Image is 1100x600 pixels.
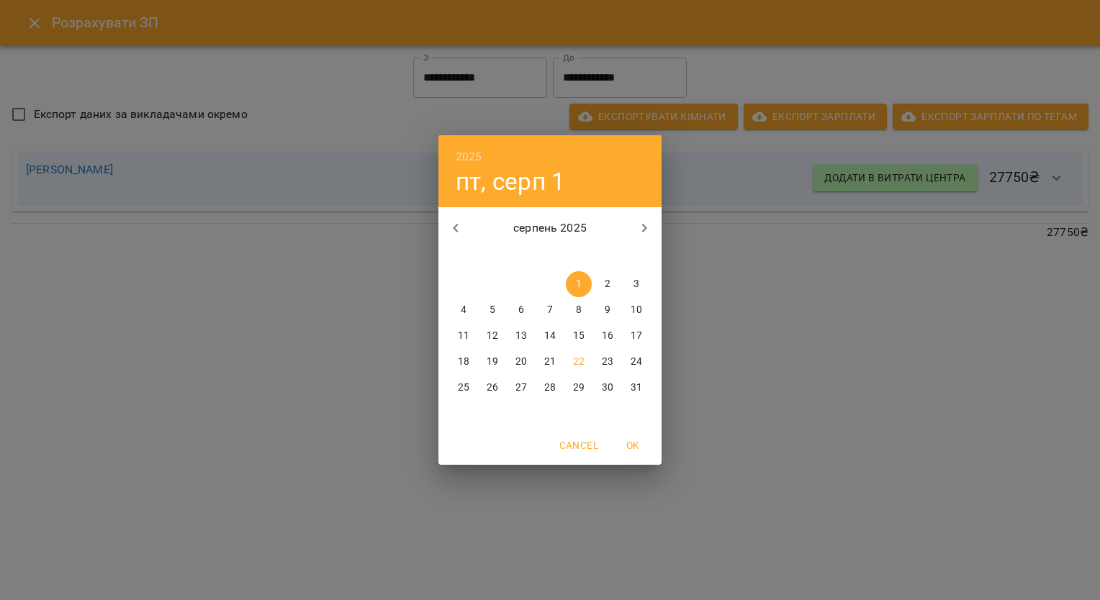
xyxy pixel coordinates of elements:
[566,297,592,323] button: 8
[623,297,649,323] button: 10
[631,355,642,369] p: 24
[623,349,649,375] button: 24
[631,329,642,343] p: 17
[508,297,534,323] button: 6
[616,437,650,454] span: OK
[451,250,477,264] span: пн
[537,250,563,264] span: чт
[451,323,477,349] button: 11
[487,329,498,343] p: 12
[631,381,642,395] p: 31
[623,250,649,264] span: нд
[487,355,498,369] p: 19
[602,381,613,395] p: 30
[623,323,649,349] button: 17
[490,303,495,317] p: 5
[595,323,621,349] button: 16
[634,277,639,291] p: 3
[479,349,505,375] button: 19
[605,303,610,317] p: 9
[508,349,534,375] button: 20
[458,381,469,395] p: 25
[518,303,524,317] p: 6
[451,375,477,401] button: 25
[456,147,482,167] button: 2025
[576,277,582,291] p: 1
[508,323,534,349] button: 13
[479,297,505,323] button: 5
[515,355,527,369] p: 20
[537,297,563,323] button: 7
[458,355,469,369] p: 18
[451,349,477,375] button: 18
[595,271,621,297] button: 2
[595,349,621,375] button: 23
[610,432,656,458] button: OK
[623,271,649,297] button: 3
[473,219,628,237] p: серпень 2025
[544,355,556,369] p: 21
[631,303,642,317] p: 10
[566,250,592,264] span: пт
[573,355,585,369] p: 22
[479,375,505,401] button: 26
[515,329,527,343] p: 13
[479,323,505,349] button: 12
[602,355,613,369] p: 23
[602,329,613,343] p: 16
[605,277,610,291] p: 2
[566,349,592,375] button: 22
[623,375,649,401] button: 31
[595,375,621,401] button: 30
[595,297,621,323] button: 9
[508,375,534,401] button: 27
[537,323,563,349] button: 14
[566,375,592,401] button: 29
[456,167,565,196] button: пт, серп 1
[451,297,477,323] button: 4
[559,437,598,454] span: Cancel
[573,329,585,343] p: 15
[508,250,534,264] span: ср
[461,303,466,317] p: 4
[566,323,592,349] button: 15
[573,381,585,395] p: 29
[595,250,621,264] span: сб
[458,329,469,343] p: 11
[479,250,505,264] span: вт
[544,329,556,343] p: 14
[487,381,498,395] p: 26
[537,375,563,401] button: 28
[554,432,604,458] button: Cancel
[566,271,592,297] button: 1
[544,381,556,395] p: 28
[576,303,582,317] p: 8
[547,303,553,317] p: 7
[537,349,563,375] button: 21
[515,381,527,395] p: 27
